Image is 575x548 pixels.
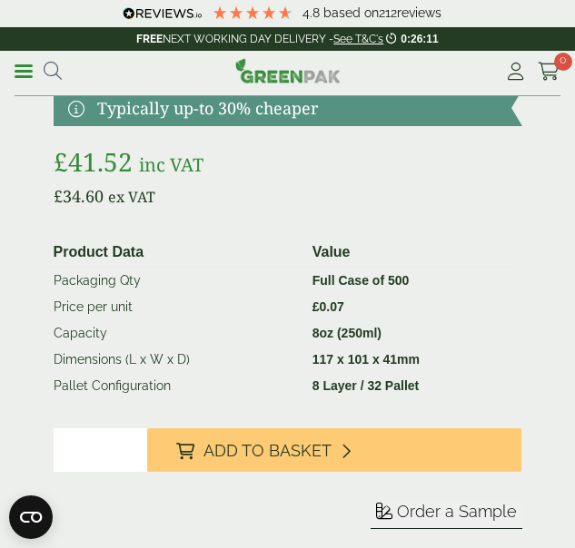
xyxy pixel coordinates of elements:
[312,299,320,314] span: £
[54,185,104,207] bdi: 34.60
[46,320,305,347] td: Capacity
[139,152,203,177] span: inc VAT
[212,5,293,21] div: 4.79 Stars
[46,373,305,399] td: Pallet Configuration
[46,238,305,268] th: Product Data
[54,144,133,179] bdi: 41.52
[397,502,517,521] span: Order a Sample
[203,441,332,461] span: Add to Basket
[302,5,323,20] span: 4.8
[312,326,382,340] strong: 8oz (250ml)
[305,238,515,268] th: Value
[46,268,305,295] td: Packaging Qty
[235,58,341,83] img: GreenPak Supplies
[554,53,572,71] span: 0
[401,33,438,45] span: 0:26:11
[54,185,63,207] span: £
[136,33,163,45] strong: FREE
[504,63,527,81] i: My Account
[538,58,560,85] a: 0
[379,5,397,20] span: 212
[312,273,410,288] strong: Full Case of 500
[538,63,560,81] i: Cart
[312,299,344,314] bdi: 0.07
[397,5,441,20] span: reviews
[108,187,155,207] span: ex VAT
[123,7,202,20] img: REVIEWS.io
[54,144,68,179] span: £
[333,33,383,45] a: See T&C's
[312,352,420,367] strong: 117 x 101 x 41mm
[312,378,420,393] strong: 8 Layer / 32 Pallet
[46,347,305,373] td: Dimensions (L x W x D)
[371,501,522,529] button: Order a Sample
[9,495,53,539] button: Open CMP widget
[323,5,379,20] span: Based on
[46,294,305,320] td: Price per unit
[147,428,522,472] button: Add to Basket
